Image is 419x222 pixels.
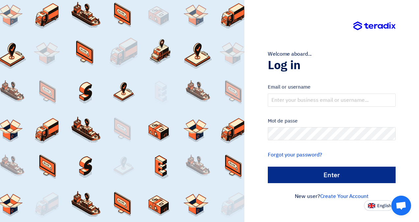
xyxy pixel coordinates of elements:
[268,58,396,72] h1: Log in
[268,151,322,159] a: Forgot your password?
[391,196,411,215] div: Open chat
[364,200,393,211] button: English
[368,203,375,208] img: en-US.png
[295,192,368,200] font: New user?
[268,117,396,125] label: Mot de passe
[320,192,369,200] a: Create Your Account
[268,167,396,183] input: Enter
[268,83,396,91] label: Email or username
[377,204,391,208] span: English
[268,50,396,58] div: Welcome aboard...
[268,94,396,107] input: Enter your business email or username...
[353,21,396,31] img: Teradix logo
